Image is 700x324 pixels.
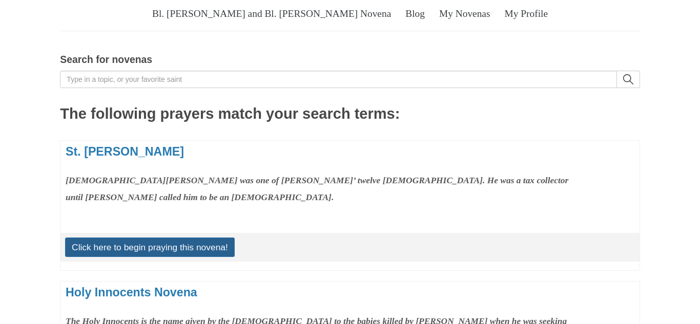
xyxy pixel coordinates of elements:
a: Click here to begin praying this novena! [65,237,235,257]
button: search [617,71,640,88]
a: Holy Innocents Novena [66,286,197,299]
h2: The following prayers match your search terms: [60,106,640,122]
input: Type in a topic, or your favorite saint [60,71,616,88]
strong: [DEMOGRAPHIC_DATA][PERSON_NAME] was one of [PERSON_NAME]’ twelve [DEMOGRAPHIC_DATA]. He was a tax... [66,175,568,202]
a: St. [PERSON_NAME] [66,145,184,158]
label: Search for novenas [60,51,152,68]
